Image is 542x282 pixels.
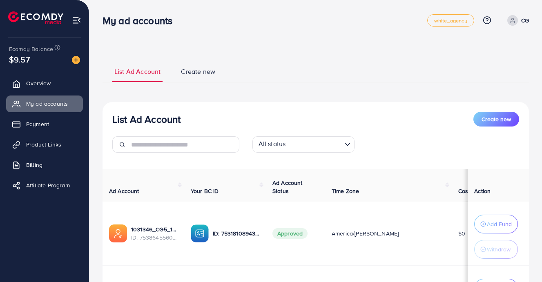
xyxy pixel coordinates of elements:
[474,187,491,195] span: Action
[26,181,70,189] span: Affiliate Program
[6,75,83,91] a: Overview
[332,187,359,195] span: Time Zone
[507,245,536,276] iframe: Chat
[26,79,51,87] span: Overview
[114,67,161,76] span: List Ad Account
[521,16,529,25] p: CG
[26,140,61,149] span: Product Links
[213,229,259,238] p: ID: 7531810894356185106
[473,112,519,127] button: Create new
[474,215,518,233] button: Add Fund
[6,177,83,193] a: Affiliate Program
[191,224,209,242] img: ic-ba-acc.ded83a64.svg
[482,115,511,123] span: Create new
[103,15,179,27] h3: My ad accounts
[458,187,470,195] span: Cost
[26,161,42,169] span: Billing
[131,225,178,242] div: <span class='underline'>1031346_CG5_1755227738553</span></br>7538645560220385281
[272,179,303,195] span: Ad Account Status
[131,233,178,242] span: ID: 7538645560220385281
[427,14,474,27] a: white_agency
[257,138,288,151] span: All status
[474,240,518,259] button: Withdraw
[191,187,219,195] span: Your BC ID
[6,157,83,173] a: Billing
[72,56,80,64] img: image
[131,225,178,233] a: 1031346_CG5_1755227738553
[487,244,511,254] p: Withdraw
[272,228,308,239] span: Approved
[109,224,127,242] img: ic-ads-acc.e4c84228.svg
[6,116,83,132] a: Payment
[504,15,529,26] a: CG
[8,11,63,24] img: logo
[109,187,139,195] span: Ad Account
[487,219,512,229] p: Add Fund
[458,229,465,238] span: $0
[9,45,53,53] span: Ecomdy Balance
[112,113,181,125] h3: List Ad Account
[332,229,399,238] span: America/[PERSON_NAME]
[72,16,81,25] img: menu
[26,120,49,128] span: Payment
[252,136,355,153] div: Search for option
[6,136,83,153] a: Product Links
[288,138,341,151] input: Search for option
[181,67,215,76] span: Create new
[9,53,30,65] span: $9.57
[6,95,83,112] a: My ad accounts
[26,100,68,108] span: My ad accounts
[434,18,467,23] span: white_agency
